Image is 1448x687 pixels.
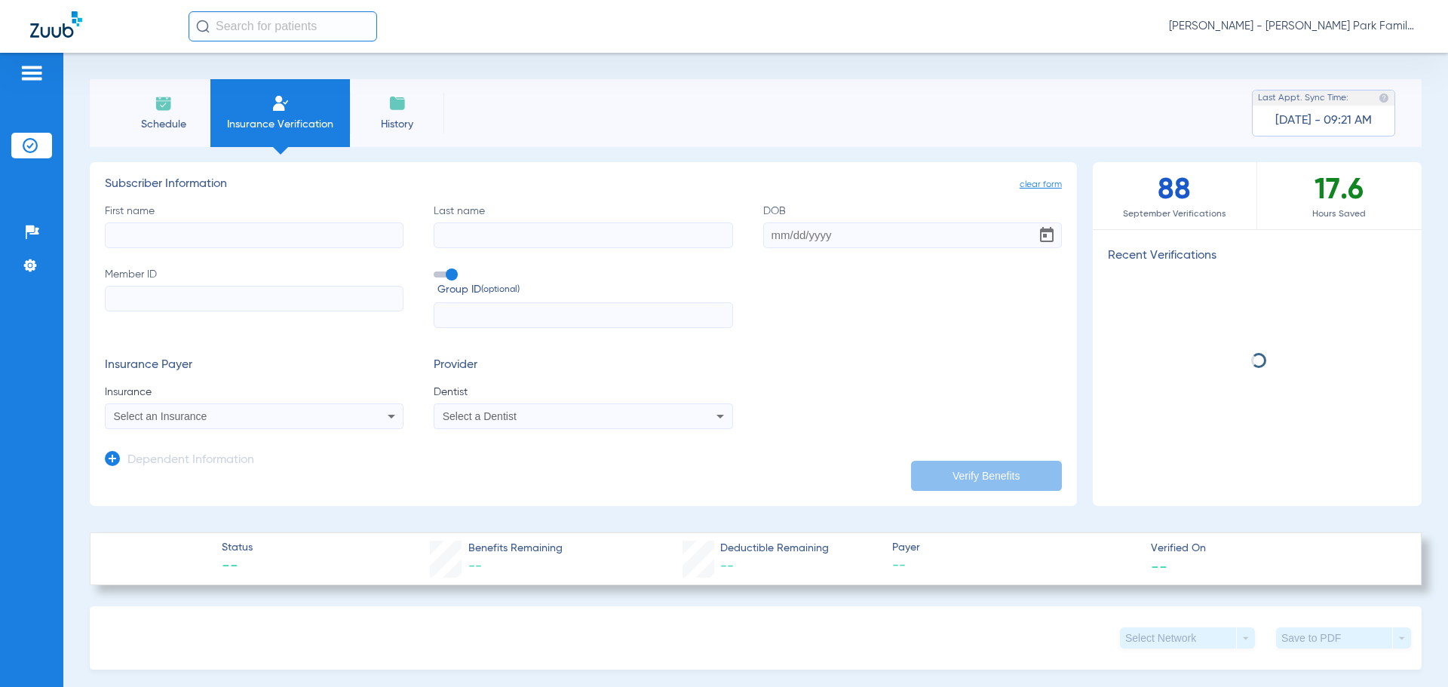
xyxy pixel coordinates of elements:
[892,540,1138,556] span: Payer
[1151,541,1397,557] span: Verified On
[196,20,210,33] img: Search Icon
[481,282,520,298] small: (optional)
[361,117,433,132] span: History
[127,117,199,132] span: Schedule
[105,267,403,329] label: Member ID
[437,282,732,298] span: Group ID
[1169,19,1418,34] span: [PERSON_NAME] - [PERSON_NAME] Park Family Dentistry
[189,11,377,41] input: Search for patients
[222,540,253,556] span: Status
[443,410,517,422] span: Select a Dentist
[434,385,732,400] span: Dentist
[105,385,403,400] span: Insurance
[468,560,482,573] span: --
[127,453,254,468] h3: Dependent Information
[1032,220,1062,250] button: Open calendar
[155,94,173,112] img: Schedule
[434,222,732,248] input: Last name
[20,64,44,82] img: hamburger-icon
[1093,162,1257,229] div: 88
[388,94,406,112] img: History
[1151,558,1167,574] span: --
[1275,113,1372,128] span: [DATE] - 09:21 AM
[1258,90,1348,106] span: Last Appt. Sync Time:
[763,222,1062,248] input: DOBOpen calendar
[271,94,290,112] img: Manual Insurance Verification
[1093,207,1256,222] span: September Verifications
[468,541,563,557] span: Benefits Remaining
[1257,207,1422,222] span: Hours Saved
[105,222,403,248] input: First name
[892,557,1138,575] span: --
[30,11,82,38] img: Zuub Logo
[720,560,734,573] span: --
[434,358,732,373] h3: Provider
[763,204,1062,248] label: DOB
[1379,93,1389,103] img: last sync help info
[105,286,403,311] input: Member ID
[105,177,1062,192] h3: Subscriber Information
[1020,177,1062,192] span: clear form
[222,557,253,578] span: --
[1093,249,1422,264] h3: Recent Verifications
[105,358,403,373] h3: Insurance Payer
[114,410,207,422] span: Select an Insurance
[222,117,339,132] span: Insurance Verification
[1257,162,1422,229] div: 17.6
[720,541,829,557] span: Deductible Remaining
[911,461,1062,491] button: Verify Benefits
[105,204,403,248] label: First name
[434,204,732,248] label: Last name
